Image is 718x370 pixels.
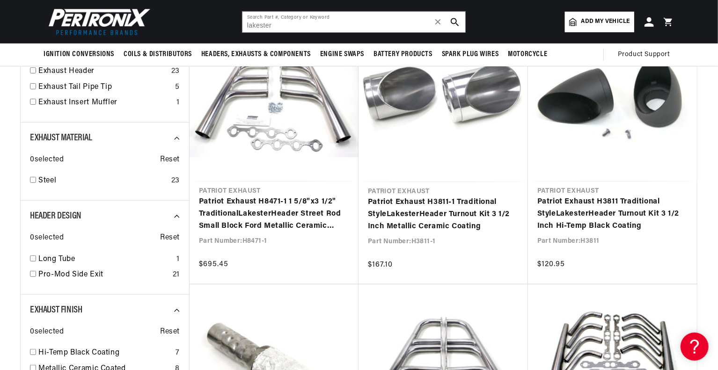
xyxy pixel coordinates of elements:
summary: Motorcycle [503,44,552,65]
a: Long Tube [38,254,173,266]
span: 0 selected [30,326,64,338]
summary: Engine Swaps [315,44,369,65]
span: Engine Swaps [320,50,364,59]
span: Product Support [618,50,670,60]
span: 0 selected [30,154,64,166]
summary: Coils & Distributors [119,44,197,65]
span: Ignition Conversions [44,50,114,59]
a: Hi-Temp Black Coating [38,347,172,359]
span: Header Design [30,211,81,221]
summary: Battery Products [369,44,437,65]
div: 23 [171,65,180,78]
img: Pertronix [44,6,151,38]
a: Pro-Mod Side Exit [38,269,169,281]
span: Exhaust Material [30,133,92,143]
div: 21 [173,269,180,281]
a: Add my vehicle [565,12,634,32]
span: Exhaust Finish [30,305,82,315]
span: 0 selected [30,232,64,244]
div: 7 [176,347,180,359]
summary: Product Support [618,44,674,66]
span: Reset [160,326,180,338]
div: 5 [175,81,180,94]
a: Exhaust Header [38,65,168,78]
a: Patriot Exhaust H8471-1 1 5/8"x3 1/2" TraditionalLakesterHeader Street Rod Small Block Ford Metal... [199,196,349,232]
span: Headers, Exhausts & Components [201,50,311,59]
summary: Spark Plug Wires [437,44,504,65]
div: 1 [176,254,180,266]
a: Exhaust Insert Muffler [38,97,173,109]
span: Spark Plug Wires [442,50,499,59]
span: Reset [160,232,180,244]
span: Motorcycle [508,50,547,59]
span: Reset [160,154,180,166]
a: Exhaust Tail Pipe Tip [38,81,171,94]
div: 23 [171,175,180,187]
summary: Headers, Exhausts & Components [197,44,315,65]
a: Steel [38,175,168,187]
summary: Ignition Conversions [44,44,119,65]
span: Coils & Distributors [124,50,192,59]
span: Add my vehicle [581,17,630,26]
input: Search Part #, Category or Keyword [242,12,465,32]
span: Battery Products [374,50,432,59]
button: search button [445,12,465,32]
a: Patriot Exhaust H3811-1 Traditional StyleLakesterHeader Turnout Kit 3 1/2 Inch Metallic Ceramic C... [368,196,519,232]
div: 1 [176,97,180,109]
a: Patriot Exhaust H3811 Traditional StyleLakesterHeader Turnout Kit 3 1/2 Inch Hi-Temp Black Coating [537,196,688,232]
